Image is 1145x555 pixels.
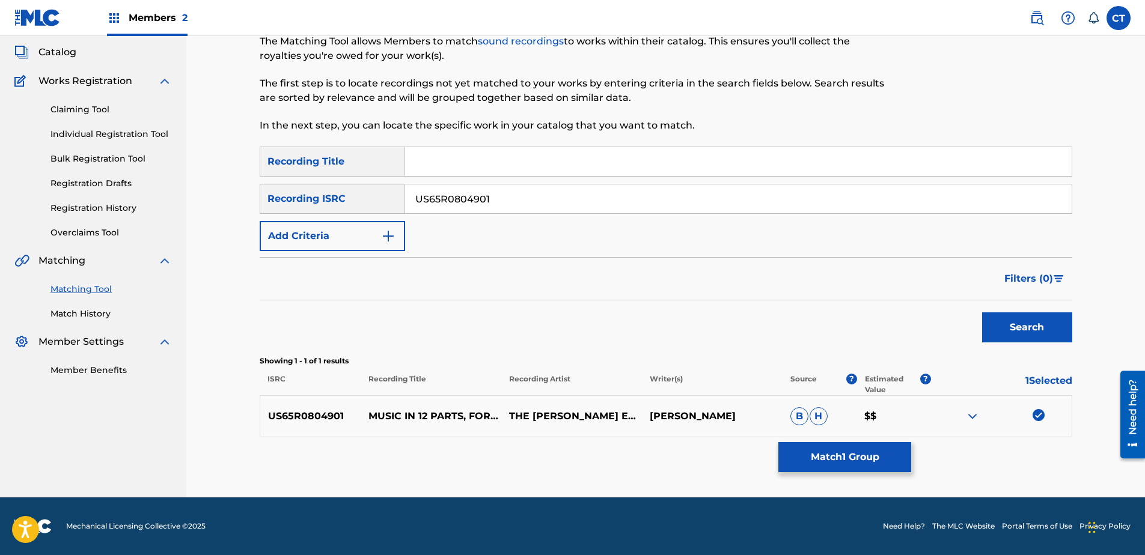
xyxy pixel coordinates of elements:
[157,253,172,268] img: expand
[38,335,124,349] span: Member Settings
[38,45,76,59] span: Catalog
[1089,509,1096,545] div: Drag
[14,519,52,533] img: logo
[1004,271,1053,286] span: Filters ( 0 )
[66,521,206,532] span: Mechanical Licensing Collective © 2025
[50,153,172,165] a: Bulk Registration Tool
[1056,6,1080,30] div: Help
[260,356,1072,366] p: Showing 1 - 1 of 1 results
[182,12,188,23] span: 2
[965,409,980,423] img: expand
[982,312,1072,342] button: Search
[50,103,172,116] a: Claiming Tool
[260,76,885,105] p: The first step is to locate recordings not yet matched to your works by entering criteria in the ...
[129,11,188,25] span: Members
[14,9,61,26] img: MLC Logo
[1025,6,1049,30] a: Public Search
[883,521,925,532] a: Need Help?
[50,202,172,214] a: Registration History
[931,374,1072,395] p: 1 Selected
[50,308,172,320] a: Match History
[360,374,501,395] p: Recording Title
[1085,497,1145,555] iframe: Chat Widget
[997,264,1072,294] button: Filters (0)
[501,374,642,395] p: Recording Artist
[920,374,931,384] span: ?
[932,521,995,532] a: The MLC Website
[1030,11,1044,25] img: search
[14,253,29,268] img: Matching
[1079,521,1131,532] a: Privacy Policy
[846,374,857,384] span: ?
[260,34,885,63] p: The Matching Tool allows Members to match to works within their catalog. This ensures you'll coll...
[50,226,172,239] a: Overclaims Tool
[1054,275,1064,282] img: filter
[260,221,405,251] button: Add Criteria
[260,118,885,133] p: In the next step, you can locate the specific work in your catalog that you want to match.
[50,364,172,377] a: Member Benefits
[14,74,30,88] img: Works Registration
[642,409,783,423] p: [PERSON_NAME]
[1061,11,1075,25] img: help
[1033,409,1045,421] img: deselect
[478,35,564,47] a: sound recordings
[38,253,85,268] span: Matching
[50,177,172,190] a: Registration Drafts
[50,283,172,296] a: Matching Tool
[1002,521,1072,532] a: Portal Terms of Use
[810,407,828,425] span: H
[260,374,361,395] p: ISRC
[1107,6,1131,30] div: User Menu
[642,374,783,395] p: Writer(s)
[790,374,817,395] p: Source
[107,11,121,25] img: Top Rightsholders
[50,128,172,141] a: Individual Registration Tool
[14,45,29,59] img: Catalog
[790,407,808,425] span: B
[501,409,642,423] p: THE [PERSON_NAME] ENSEMBLE
[361,409,501,423] p: MUSIC IN 12 PARTS, FOR CHAMBER ENSEMBLE - PART 1
[14,45,76,59] a: CatalogCatalog
[856,409,931,423] p: $$
[865,374,920,395] p: Estimated Value
[381,229,395,243] img: 9d2ae6d4665cec9f34b9.svg
[1087,12,1099,24] div: Notifications
[157,74,172,88] img: expand
[778,442,911,472] button: Match1 Group
[260,147,1072,348] form: Search Form
[38,74,132,88] span: Works Registration
[1111,366,1145,463] iframe: Resource Center
[260,409,361,423] p: US65R0804901
[157,335,172,349] img: expand
[14,335,29,349] img: Member Settings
